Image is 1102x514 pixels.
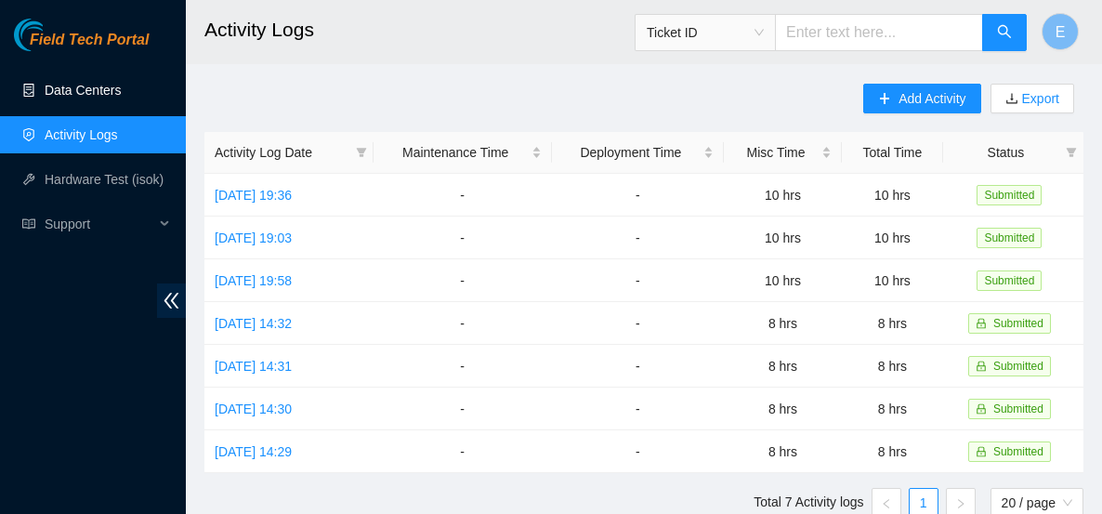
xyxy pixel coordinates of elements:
td: 8 hrs [842,345,943,388]
td: - [374,259,552,302]
span: Status [953,142,1058,163]
a: [DATE] 14:30 [215,402,292,416]
span: Add Activity [899,88,965,109]
th: Total Time [842,132,943,174]
a: Activity Logs [45,127,118,142]
img: Akamai Technologies [14,19,94,51]
span: read [22,217,35,231]
span: search [997,24,1012,42]
button: search [982,14,1027,51]
td: - [374,388,552,430]
span: lock [976,318,987,329]
button: plusAdd Activity [863,84,980,113]
td: 10 hrs [724,174,842,217]
td: 8 hrs [724,302,842,345]
td: - [552,174,724,217]
span: lock [976,446,987,457]
td: 10 hrs [842,174,943,217]
span: Submitted [993,445,1043,458]
span: Ticket ID [647,19,764,46]
span: lock [976,361,987,372]
span: Submitted [993,402,1043,415]
td: 8 hrs [724,388,842,430]
span: filter [1066,147,1077,158]
span: Field Tech Portal [30,32,149,49]
input: Enter text here... [775,14,983,51]
a: [DATE] 19:58 [215,273,292,288]
a: [DATE] 14:32 [215,316,292,331]
td: - [374,217,552,259]
td: 10 hrs [724,217,842,259]
span: Submitted [993,360,1043,373]
td: - [374,430,552,473]
a: [DATE] 19:36 [215,188,292,203]
span: left [881,498,892,509]
td: 8 hrs [842,388,943,430]
td: - [552,302,724,345]
a: Export [1018,91,1059,106]
td: 8 hrs [724,430,842,473]
span: filter [356,147,367,158]
td: 10 hrs [724,259,842,302]
span: Support [45,205,154,243]
a: [DATE] 19:03 [215,231,292,245]
button: downloadExport [990,84,1074,113]
a: Hardware Test (isok) [45,172,164,187]
td: 8 hrs [842,430,943,473]
span: Activity Log Date [215,142,348,163]
td: - [374,302,552,345]
td: 10 hrs [842,217,943,259]
td: - [552,217,724,259]
span: Submitted [977,270,1042,291]
span: Submitted [977,228,1042,248]
td: 8 hrs [842,302,943,345]
button: E [1042,13,1079,50]
td: - [552,259,724,302]
span: filter [352,138,371,166]
a: Akamai TechnologiesField Tech Portal [14,33,149,58]
td: - [552,345,724,388]
td: - [552,430,724,473]
a: Data Centers [45,83,121,98]
td: - [374,174,552,217]
span: plus [878,92,891,107]
a: [DATE] 14:29 [215,444,292,459]
span: E [1056,20,1066,44]
span: filter [1062,138,1081,166]
span: double-left [157,283,186,318]
a: [DATE] 14:31 [215,359,292,374]
td: - [552,388,724,430]
td: 10 hrs [842,259,943,302]
span: right [955,498,966,509]
span: Submitted [977,185,1042,205]
span: download [1005,92,1018,107]
td: 8 hrs [724,345,842,388]
span: Submitted [993,317,1043,330]
td: - [374,345,552,388]
span: lock [976,403,987,415]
